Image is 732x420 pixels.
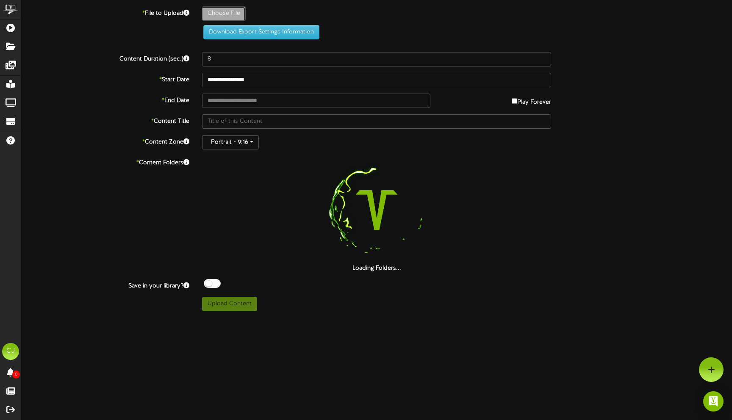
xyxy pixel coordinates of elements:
input: Title of this Content [202,114,551,129]
button: Upload Content [202,297,257,311]
button: Download Export Settings Information [203,25,319,39]
div: CJ [2,343,19,360]
input: Play Forever [512,98,517,104]
span: 0 [12,370,20,379]
label: Start Date [15,73,196,84]
button: Portrait - 9:16 [202,135,259,149]
label: End Date [15,94,196,105]
label: Save in your library? [15,279,196,290]
label: Content Title [15,114,196,126]
div: Open Intercom Messenger [703,391,724,412]
a: Download Export Settings Information [199,29,319,35]
label: Play Forever [512,94,551,107]
label: Content Folders [15,156,196,167]
label: Content Duration (sec.) [15,52,196,64]
label: File to Upload [15,6,196,18]
strong: Loading Folders... [352,265,401,271]
img: loading-spinner-1.png [322,156,431,264]
label: Content Zone [15,135,196,146]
